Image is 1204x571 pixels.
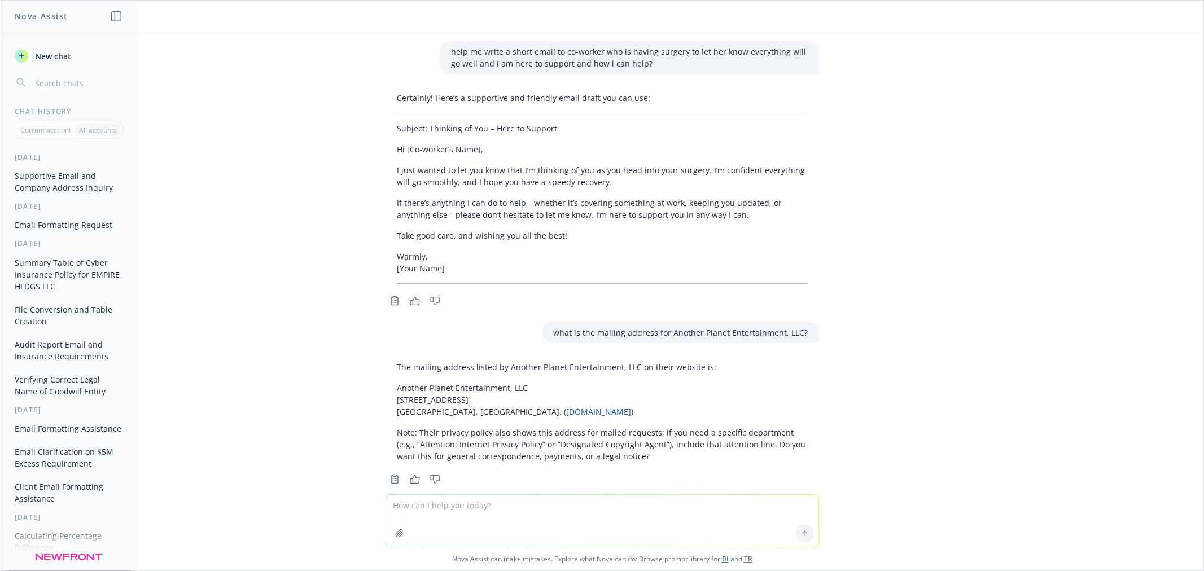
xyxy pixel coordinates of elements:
[397,122,808,134] p: Subject: Thinking of You – Here to Support
[10,216,127,234] button: Email Formatting Request
[10,300,127,331] button: File Conversion and Table Creation
[397,382,808,418] p: Another Planet Entertainment, LLC [STREET_ADDRESS] [GEOGRAPHIC_DATA], [GEOGRAPHIC_DATA]. ( )
[1,107,136,116] div: Chat History
[744,554,752,564] a: TR
[1,405,136,415] div: [DATE]
[397,230,808,241] p: Take good care, and wishing you all the best!
[397,251,808,274] p: Warmly, [Your Name]
[10,442,127,473] button: Email Clarification on $5M Excess Requirement
[389,296,400,306] svg: Copy to clipboard
[10,526,127,557] button: Calculating Percentage Difference
[389,474,400,484] svg: Copy to clipboard
[1,201,136,211] div: [DATE]
[566,406,631,417] a: [DOMAIN_NAME]
[15,10,68,22] h1: Nova Assist
[397,164,808,188] p: I just wanted to let you know that I’m thinking of you as you head into your surgery. I’m confide...
[451,46,808,69] p: help me write a short email to co-worker who is having surgery to let her know everything will go...
[10,335,127,366] button: Audit Report Email and Insurance Requirements
[1,512,136,522] div: [DATE]
[1,152,136,162] div: [DATE]
[10,370,127,401] button: Verifying Correct Legal Name of Goodwill Entity
[1,561,136,571] div: [DATE]
[33,50,71,62] span: New chat
[33,75,122,91] input: Search chats
[397,427,808,462] p: Note: Their privacy policy also shows this address for mailed requests; if you need a specific de...
[553,327,808,339] p: what is the mailing address for Another Planet Entertainment, LLC?
[20,125,71,135] p: Current account
[10,477,127,508] button: Client Email Formatting Assistance
[10,166,127,197] button: Supportive Email and Company Address Inquiry
[397,143,808,155] p: Hi [Co-worker’s Name],
[397,197,808,221] p: If there’s anything I can do to help—whether it’s covering something at work, keeping you updated...
[79,125,117,135] p: All accounts
[5,547,1199,570] span: Nova Assist can make mistakes. Explore what Nova can do: Browse prompt library for and
[10,419,127,438] button: Email Formatting Assistance
[397,361,808,373] p: The mailing address listed by Another Planet Entertainment, LLC on their website is:
[10,253,127,296] button: Summary Table of Cyber Insurance Policy for EMPIRE HLDGS LLC
[426,293,444,309] button: Thumbs down
[426,471,444,487] button: Thumbs down
[10,46,127,66] button: New chat
[1,239,136,248] div: [DATE]
[722,554,729,564] a: BI
[397,92,808,104] p: Certainly! Here’s a supportive and friendly email draft you can use:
